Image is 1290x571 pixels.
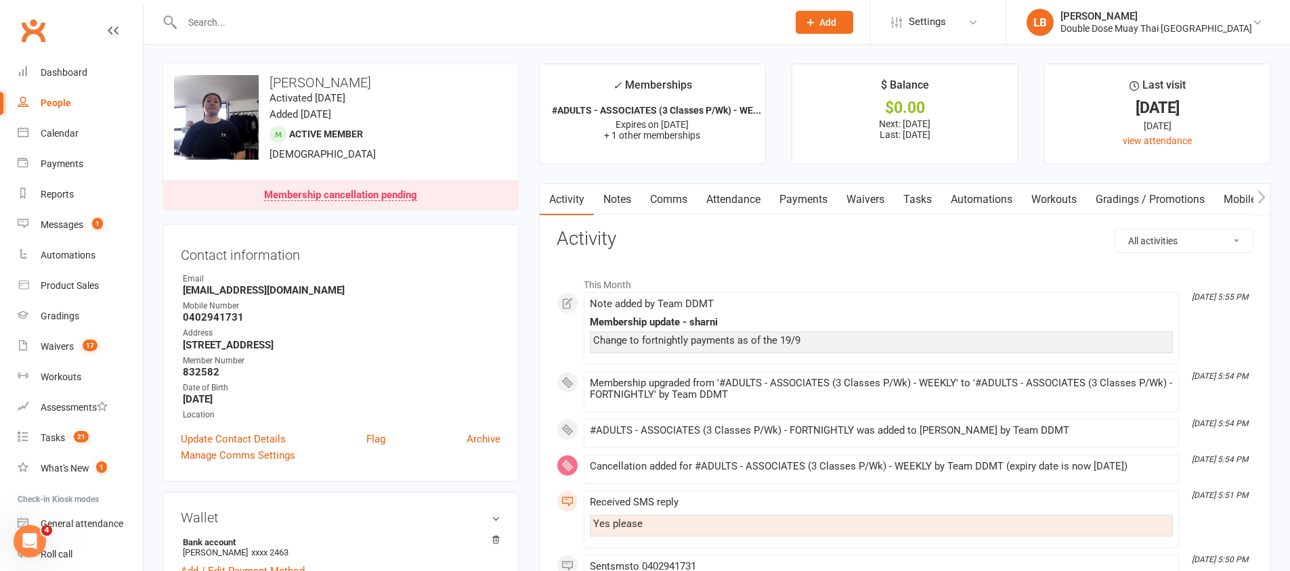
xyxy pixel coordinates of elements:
a: What's New1 [18,453,143,484]
a: view attendance [1123,135,1192,146]
strong: 0402941731 [183,311,500,323]
span: + 1 other memberships [604,130,700,141]
a: General attendance kiosk mode [18,509,143,539]
a: Archive [467,431,500,447]
a: Notes [594,184,641,215]
a: Automations [18,240,143,271]
span: Settings [909,7,946,37]
i: [DATE] 5:55 PM [1192,292,1248,302]
div: Reports [41,189,74,200]
img: image1756855861.png [174,75,259,160]
a: Roll call [18,539,143,570]
div: Last visit [1130,76,1186,101]
div: People [41,97,71,108]
span: Add [819,17,836,28]
div: Note added by Team DDMT [590,298,1173,310]
a: Calendar [18,118,143,149]
div: Membership upgraded from '#ADULTS - ASSOCIATES (3 Classes P/Wk) - WEEKLY' to '#ADULTS - ASSOCIATE... [590,378,1173,401]
div: [DATE] [1057,118,1258,133]
div: #ADULTS - ASSOCIATES (3 Classes P/Wk) - FORTNIGHTLY was added to [PERSON_NAME] by Team DDMT [590,425,1173,436]
i: [DATE] 5:54 PM [1192,371,1248,381]
a: Attendance [697,184,770,215]
div: Cancellation added for #ADULTS - ASSOCIATES (3 Classes P/Wk) - WEEKLY by Team DDMT (expiry date i... [590,461,1173,472]
div: Member Number [183,355,500,367]
div: Waivers [41,341,74,352]
i: [DATE] 5:54 PM [1192,455,1248,464]
div: Double Dose Muay Thai [GEOGRAPHIC_DATA] [1060,22,1252,35]
div: Yes please [593,518,1169,530]
span: Active member [289,129,363,139]
div: [PERSON_NAME] [1060,10,1252,22]
div: Received SMS reply [590,497,1173,508]
a: Messages 1 [18,210,143,240]
strong: 832582 [183,366,500,378]
li: This Month [557,271,1253,292]
a: Manage Comms Settings [181,447,295,463]
time: Activated [DATE] [270,92,345,104]
div: Membership cancellation pending [264,190,417,201]
a: Workouts [1022,184,1086,215]
a: Gradings / Promotions [1086,184,1214,215]
strong: Bank account [183,537,494,547]
button: Add [796,11,853,34]
div: Date of Birth [183,382,500,394]
div: Calendar [41,128,79,139]
a: Payments [18,149,143,179]
a: Tasks 21 [18,423,143,453]
div: Product Sales [41,280,99,291]
h3: [PERSON_NAME] [174,75,507,90]
a: Product Sales [18,271,143,301]
a: Waivers 17 [18,332,143,362]
a: Mobile App [1214,184,1287,215]
h3: Activity [557,229,1253,250]
strong: #ADULTS - ASSOCIATES (3 Classes P/Wk) - WE... [552,105,761,116]
h3: Wallet [181,510,500,525]
div: Workouts [41,371,81,382]
a: Gradings [18,301,143,332]
span: [DEMOGRAPHIC_DATA] [270,148,376,160]
div: LB [1027,9,1054,36]
iframe: Intercom live chat [14,525,46,557]
div: Automations [41,250,95,260]
li: [PERSON_NAME] [181,535,500,559]
input: Search... [178,13,778,32]
h3: Contact information [181,242,500,262]
a: Flag [366,431,385,447]
span: 17 [83,340,98,351]
a: People [18,88,143,118]
span: 4 [41,525,52,536]
a: Update Contact Details [181,431,286,447]
a: Automations [941,184,1022,215]
i: [DATE] 5:54 PM [1192,419,1248,428]
a: Clubworx [16,14,50,47]
time: Added [DATE] [270,108,331,120]
a: Reports [18,179,143,210]
i: [DATE] 5:50 PM [1192,555,1248,564]
span: xxxx 2463 [251,547,288,557]
div: Mobile Number [183,300,500,313]
div: Dashboard [41,67,87,78]
div: Email [183,273,500,285]
a: Comms [641,184,697,215]
div: Payments [41,158,83,169]
strong: [DATE] [183,393,500,405]
a: Tasks [894,184,941,215]
p: Next: [DATE] Last: [DATE] [804,118,1006,140]
div: Messages [41,219,83,230]
div: Roll call [41,549,72,559]
div: $ Balance [881,76,929,101]
a: Activity [540,184,594,215]
a: Workouts [18,362,143,392]
div: Address [183,327,500,340]
a: Waivers [837,184,894,215]
div: Gradings [41,311,79,321]
div: Change to fortnightly payments as of the 19/9 [593,335,1169,346]
div: Membership update - sharni [590,317,1173,328]
i: ✓ [613,79,622,92]
div: General attendance [41,518,123,529]
div: Location [183,409,500,421]
a: Assessments [18,392,143,423]
span: 1 [92,218,103,229]
i: [DATE] 5:51 PM [1192,490,1248,500]
div: Memberships [613,76,692,101]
